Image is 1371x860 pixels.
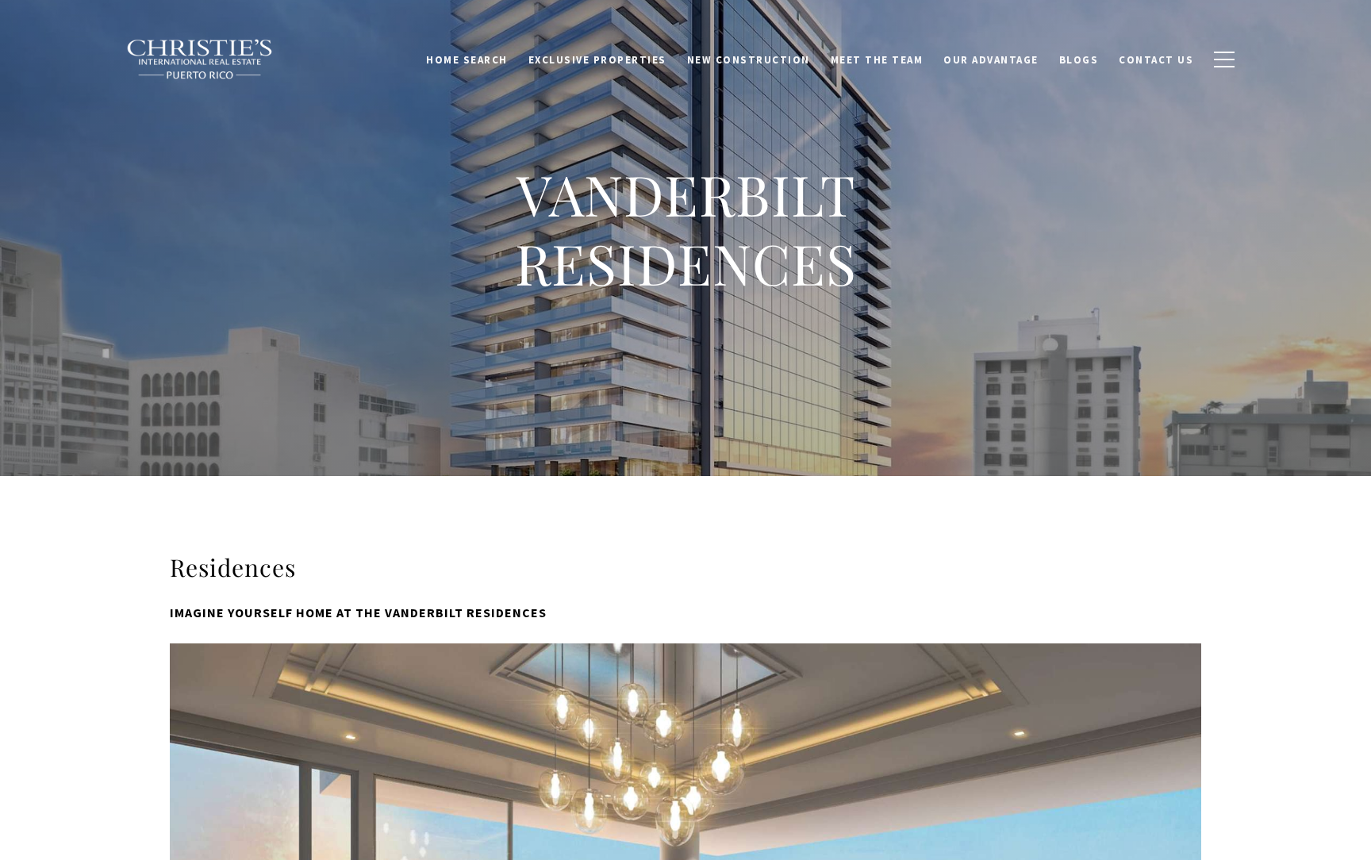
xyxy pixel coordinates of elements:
strong: IMAGINE YOURSELF HOME AT THE VANDERBILT RESIDENCES [170,605,547,620]
span: Our Advantage [943,52,1039,65]
span: Exclusive Properties [528,52,666,65]
span: New Construction [687,52,810,65]
img: Christie's International Real Estate black text logo [126,39,274,80]
a: Exclusive Properties [518,44,677,74]
h1: VANDERBILT RESIDENCES [368,159,1003,298]
a: Home Search [416,44,518,74]
a: Meet the Team [820,44,934,74]
a: New Construction [677,44,820,74]
h3: Residences [170,552,1201,583]
a: Our Advantage [933,44,1049,74]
